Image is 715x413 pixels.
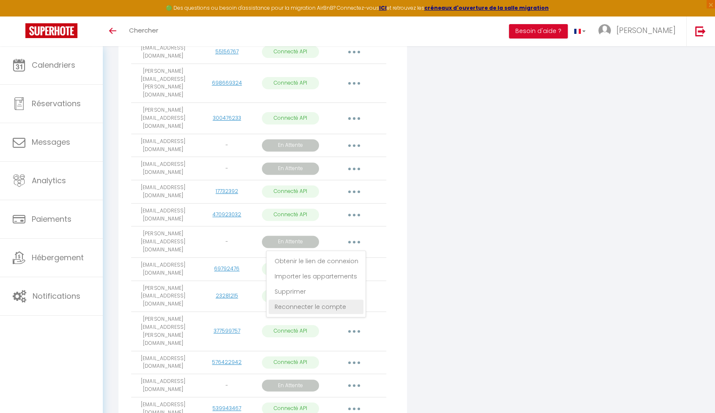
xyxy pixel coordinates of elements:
[269,269,363,284] a: Importer les appartements
[25,23,77,38] img: Super Booking
[32,137,70,147] span: Messages
[131,41,195,64] td: [EMAIL_ADDRESS][DOMAIN_NAME]
[32,252,84,263] span: Hébergement
[269,300,363,314] a: Reconnecter le compte
[695,26,706,36] img: logout
[262,325,319,337] p: Connecté API
[424,4,549,11] a: créneaux d'ouverture de la salle migration
[131,312,195,351] td: [PERSON_NAME][EMAIL_ADDRESS][PERSON_NAME][DOMAIN_NAME]
[215,48,239,55] a: 55156767
[131,157,195,180] td: [EMAIL_ADDRESS][DOMAIN_NAME]
[262,380,319,392] p: En Attente
[212,211,241,218] a: 470923032
[32,98,81,109] span: Réservations
[131,180,195,204] td: [EMAIL_ADDRESS][DOMAIN_NAME]
[131,226,195,258] td: [PERSON_NAME][EMAIL_ADDRESS][DOMAIN_NAME]
[214,327,240,334] a: 377599757
[379,4,387,11] a: ICI
[32,60,75,70] span: Calendriers
[262,112,319,124] p: Connecté API
[262,162,319,175] p: En Attente
[198,165,256,173] div: -
[131,374,195,397] td: [EMAIL_ADDRESS][DOMAIN_NAME]
[262,46,319,58] p: Connecté API
[131,351,195,374] td: [EMAIL_ADDRESS][DOMAIN_NAME]
[131,257,195,281] td: [EMAIL_ADDRESS][DOMAIN_NAME]
[212,79,242,86] a: 698669324
[262,236,319,248] p: En Attente
[262,139,319,151] p: En Attente
[198,141,256,149] div: -
[198,382,256,390] div: -
[216,292,238,299] a: 23281215
[262,77,319,89] p: Connecté API
[262,290,319,302] p: Connecté API
[592,17,686,46] a: ... [PERSON_NAME]
[269,284,363,299] a: Supprimer
[131,134,195,157] td: [EMAIL_ADDRESS][DOMAIN_NAME]
[212,405,241,412] a: 539943467
[198,238,256,246] div: -
[32,175,66,186] span: Analytics
[598,24,611,37] img: ...
[123,17,165,46] a: Chercher
[262,185,319,198] p: Connecté API
[7,3,32,29] button: Ouvrir le widget de chat LiveChat
[129,26,158,35] span: Chercher
[262,356,319,369] p: Connecté API
[213,114,241,121] a: 300476233
[262,209,319,221] p: Connecté API
[262,263,319,275] p: Connecté API
[214,265,239,272] a: 69792476
[212,358,242,366] a: 576422942
[131,63,195,102] td: [PERSON_NAME][EMAIL_ADDRESS][PERSON_NAME][DOMAIN_NAME]
[33,291,80,301] span: Notifications
[269,254,363,268] a: Obtenir le lien de connexion
[131,203,195,226] td: [EMAIL_ADDRESS][DOMAIN_NAME]
[216,187,238,195] a: 17732392
[616,25,676,36] span: [PERSON_NAME]
[131,281,195,312] td: [PERSON_NAME][EMAIL_ADDRESS][DOMAIN_NAME]
[509,24,568,39] button: Besoin d'aide ?
[32,214,71,224] span: Paiements
[131,103,195,134] td: [PERSON_NAME][EMAIL_ADDRESS][DOMAIN_NAME]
